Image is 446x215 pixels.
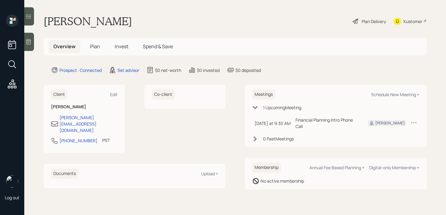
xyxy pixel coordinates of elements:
[369,165,419,170] div: Digital-only Membership +
[197,67,220,73] div: $0 invested
[59,67,102,73] div: Prospect · Connected
[155,67,181,73] div: $0 net-worth
[59,114,118,133] div: [PERSON_NAME][EMAIL_ADDRESS][DOMAIN_NAME]
[371,92,419,97] div: Schedule New Meeting +
[375,120,405,126] div: [PERSON_NAME]
[143,43,173,50] span: Spend & Save
[59,137,97,144] div: [PHONE_NUMBER]
[115,43,128,50] span: Invest
[261,178,304,184] div: No active membership
[102,137,110,143] div: PST
[51,104,118,109] h6: [PERSON_NAME]
[296,117,358,129] div: Financial Planning Intro Phone Call
[201,171,218,176] div: Upload +
[51,89,67,99] h6: Client
[90,43,100,50] span: Plan
[263,104,301,111] div: 1 Upcoming Meeting
[255,120,291,126] div: [DATE] at 9:30 AM
[44,15,132,28] h1: [PERSON_NAME]
[51,169,78,179] h6: Documents
[53,43,76,50] span: Overview
[6,175,18,187] img: retirable_logo.png
[309,165,364,170] div: Annual Fee Based Planning +
[252,89,275,99] h6: Meetings
[110,92,118,97] div: Edit
[5,195,19,200] div: Log out
[263,136,294,142] div: 0 Past Meeting s
[362,18,386,25] div: Plan Delivery
[252,163,281,173] h6: Membership
[152,89,175,99] h6: Co-client
[117,67,139,73] div: Set advisor
[404,18,422,25] div: Kustomer
[235,67,261,73] div: $0 deposited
